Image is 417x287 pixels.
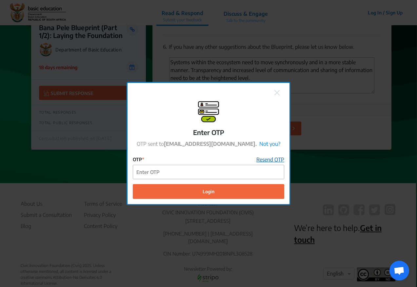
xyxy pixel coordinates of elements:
span: Login [203,188,214,195]
a: Not you? [259,141,280,147]
img: signup-modal.png [198,101,219,122]
strong: [EMAIL_ADDRESS][DOMAIN_NAME]. [164,141,257,147]
p: Enter OTP [193,127,224,137]
p: OTP sent to [137,140,280,148]
div: Open chat [389,261,409,280]
label: OTP [133,156,144,163]
a: Resend OTP [256,156,284,163]
button: Login [133,184,284,199]
input: Enter OTP [133,165,284,179]
img: close.png [274,90,280,95]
